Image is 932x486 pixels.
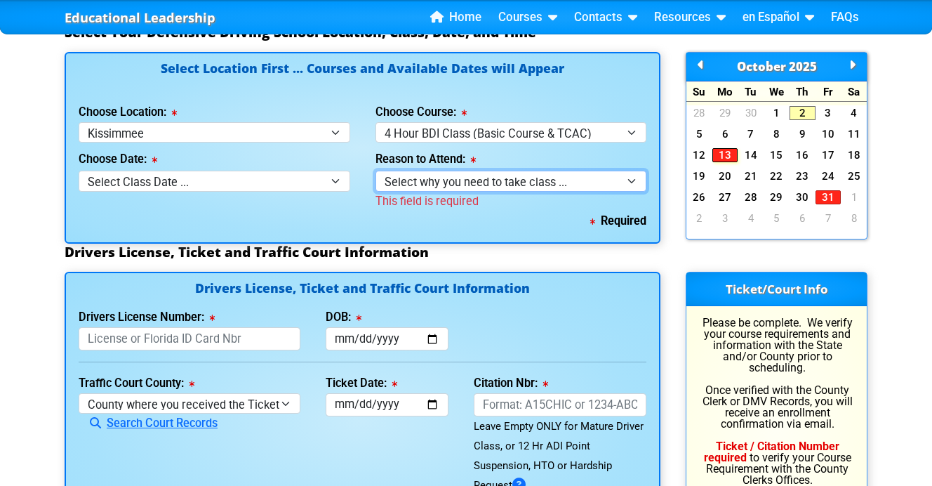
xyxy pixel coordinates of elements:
[790,211,815,225] a: 6
[815,148,841,162] a: 17
[764,81,790,102] div: We
[65,24,867,41] h3: Select Your Defensive Driving School Location, Class, Date, and Time
[568,7,643,28] a: Contacts
[764,106,790,120] a: 1
[375,154,476,165] label: Reason to Attend:
[790,81,815,102] div: Th
[375,192,647,211] div: This field is required
[712,148,738,162] a: 13
[79,312,215,323] label: Drivers License Number:
[425,7,487,28] a: Home
[790,127,815,141] a: 9
[712,169,738,183] a: 20
[815,81,841,102] div: Fr
[326,393,448,416] input: mm/dd/yyyy
[686,106,712,120] a: 28
[737,58,786,74] span: October
[738,190,764,204] a: 28
[841,127,867,141] a: 11
[841,211,867,225] a: 8
[686,211,712,225] a: 2
[79,282,646,297] h4: Drivers License, Ticket and Traffic Court Information
[474,393,646,416] input: Format: A15CHIC or 1234-ABC
[686,127,712,141] a: 5
[764,211,790,225] a: 5
[789,58,817,74] span: 2025
[764,127,790,141] a: 8
[815,169,841,183] a: 24
[375,107,467,118] label: Choose Course:
[790,106,815,120] a: 2
[712,190,738,204] a: 27
[841,106,867,120] a: 4
[648,7,731,28] a: Resources
[790,169,815,183] a: 23
[79,107,177,118] label: Choose Location:
[326,327,448,350] input: mm/dd/yyyy
[326,312,361,323] label: DOB:
[815,127,841,141] a: 10
[738,106,764,120] a: 30
[686,190,712,204] a: 26
[738,211,764,225] a: 4
[65,244,867,261] h3: Drivers License, Ticket and Traffic Court Information
[686,272,867,306] h3: Ticket/Court Info
[738,169,764,183] a: 21
[493,7,563,28] a: Courses
[815,106,841,120] a: 3
[712,81,738,102] div: Mo
[686,81,712,102] div: Su
[79,416,218,430] a: Search Court Records
[764,169,790,183] a: 22
[79,327,300,350] input: License or Florida ID Card Nbr
[704,440,839,464] b: Ticket / Citation Number required
[712,127,738,141] a: 6
[590,214,646,228] b: Required
[474,378,548,389] label: Citation Nbr:
[326,378,397,389] label: Ticket Date:
[737,7,820,28] a: en Español
[738,127,764,141] a: 7
[712,106,738,120] a: 29
[79,378,194,389] label: Traffic Court County:
[79,154,157,165] label: Choose Date:
[841,81,867,102] div: Sa
[764,148,790,162] a: 15
[738,148,764,162] a: 14
[712,211,738,225] a: 3
[790,190,815,204] a: 30
[815,211,841,225] a: 7
[790,148,815,162] a: 16
[738,81,764,102] div: Tu
[764,190,790,204] a: 29
[686,169,712,183] a: 19
[686,148,712,162] a: 12
[841,190,867,204] a: 1
[825,7,865,28] a: FAQs
[79,63,646,91] h4: Select Location First ... Courses and Available Dates will Appear
[841,169,867,183] a: 25
[841,148,867,162] a: 18
[815,190,841,204] a: 31
[65,6,215,29] a: Educational Leadership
